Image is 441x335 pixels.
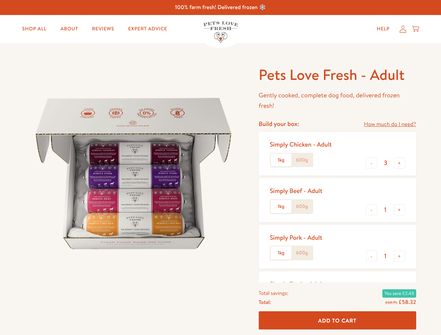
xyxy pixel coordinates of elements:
span: Total: [259,297,271,306]
a: How much do I need? [364,120,416,129]
button: + [394,157,405,169]
span: Add To Cart [318,317,357,324]
span: Total savings: [259,288,288,297]
span: You save £2.43 [382,289,416,297]
a: Reviews [86,22,119,36]
p: Gently cooked, complete dog food, delivered frozen fresh! [259,90,416,111]
button: + [394,251,405,262]
h4: Build your box: [259,120,299,128]
div: Simply Beef - Adult [270,187,323,195]
h1: Pets Love Fresh - Adult [259,65,416,84]
a: About [55,22,83,36]
label: 1kg [271,246,292,260]
button: - [366,157,377,169]
div: Simply Duck - Adult [270,280,324,288]
div: Simply Chicken - Adult [270,140,332,148]
label: 1kg [271,154,292,167]
button: - [366,251,377,262]
button: + [394,204,405,215]
button: - [366,204,377,215]
a: Expert Advice [123,22,173,36]
label: 600g [292,154,313,167]
div: Simply Pork - Adult [270,233,322,241]
label: 1kg [271,200,292,213]
img: Pets Love Fresh - Adult [25,65,242,282]
button: Add To Cart [259,311,416,330]
label: 600g [292,246,313,260]
a: Help [371,22,395,36]
s: £60.75 [385,299,397,305]
span: £58.32 [398,298,416,306]
label: 600g [292,200,313,213]
img: Pets Love Fresh [203,21,238,43]
a: Shop All [16,22,52,36]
